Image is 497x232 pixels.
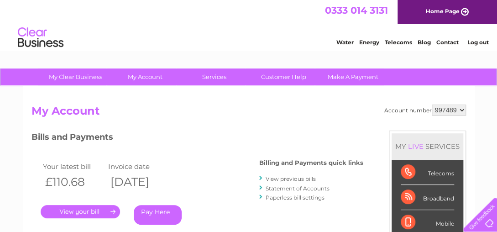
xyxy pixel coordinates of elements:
[266,175,316,182] a: View previous bills
[266,194,324,201] a: Paperless bill settings
[33,5,465,44] div: Clear Business is a trading name of Verastar Limited (registered in [GEOGRAPHIC_DATA] No. 3667643...
[177,69,252,85] a: Services
[106,160,172,173] td: Invoice date
[406,142,425,151] div: LIVE
[315,69,391,85] a: Make A Payment
[385,39,412,46] a: Telecoms
[31,131,363,147] h3: Bills and Payments
[325,5,388,16] a: 0333 014 3131
[336,39,354,46] a: Water
[106,173,172,191] th: [DATE]
[41,160,106,173] td: Your latest bill
[107,69,183,85] a: My Account
[41,205,120,218] a: .
[17,24,64,52] img: logo.png
[392,133,463,159] div: MY SERVICES
[401,185,454,210] div: Broadband
[134,205,182,225] a: Pay Here
[436,39,459,46] a: Contact
[418,39,431,46] a: Blog
[467,39,488,46] a: Log out
[359,39,379,46] a: Energy
[384,105,466,116] div: Account number
[31,105,466,122] h2: My Account
[38,69,113,85] a: My Clear Business
[266,185,330,192] a: Statement of Accounts
[401,160,454,185] div: Telecoms
[246,69,321,85] a: Customer Help
[259,159,363,166] h4: Billing and Payments quick links
[41,173,106,191] th: £110.68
